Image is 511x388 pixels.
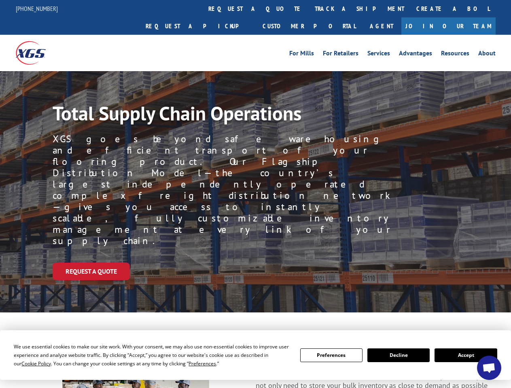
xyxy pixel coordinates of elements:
a: Customer Portal [257,17,362,35]
a: Services [367,50,390,59]
button: Decline [367,348,430,362]
a: Open chat [477,356,501,380]
a: Request a pickup [140,17,257,35]
a: For Retailers [323,50,358,59]
button: Preferences [300,348,363,362]
a: Agent [362,17,401,35]
p: XGS goes beyond safe warehousing and efficient transport of your flooring product. Our Flagship D... [53,133,392,247]
a: Resources [441,50,469,59]
span: Cookie Policy [21,360,51,367]
a: Request a Quote [53,263,130,280]
span: Preferences [189,360,216,367]
button: Accept [435,348,497,362]
a: About [478,50,496,59]
a: [PHONE_NUMBER] [16,4,58,13]
div: We use essential cookies to make our site work. With your consent, we may also use non-essential ... [14,342,290,368]
a: For Mills [289,50,314,59]
a: Join Our Team [401,17,496,35]
h1: Total Supply Chain Operations [53,103,380,127]
a: Advantages [399,50,432,59]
